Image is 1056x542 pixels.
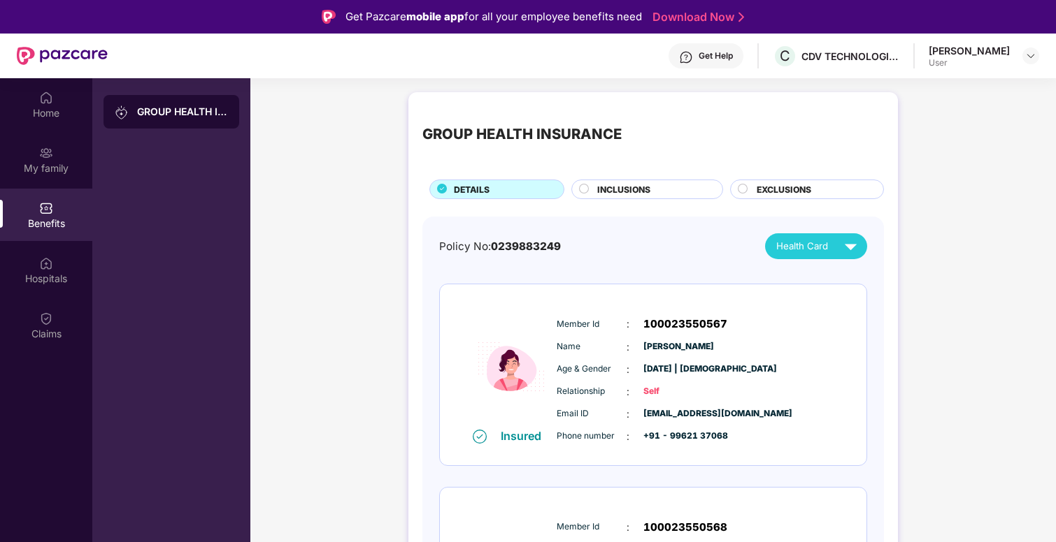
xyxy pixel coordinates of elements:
span: : [627,339,629,355]
div: Get Pazcare for all your employee benefits need [345,8,642,25]
div: Policy No: [439,238,561,255]
strong: mobile app [406,10,464,23]
img: svg+xml;base64,PHN2ZyB4bWxucz0iaHR0cDovL3d3dy53My5vcmcvMjAwMC9zdmciIHZpZXdCb3g9IjAgMCAyNCAyNCIgd2... [839,234,863,258]
button: Health Card [765,233,867,259]
span: [DATE] | [DEMOGRAPHIC_DATA] [643,362,713,376]
span: Age & Gender [557,362,627,376]
img: svg+xml;base64,PHN2ZyBpZD0iQmVuZWZpdHMiIHhtbG5zPSJodHRwOi8vd3d3LnczLm9yZy8yMDAwL3N2ZyIgd2lkdGg9Ij... [39,201,53,215]
img: svg+xml;base64,PHN2ZyBpZD0iSGVscC0zMngzMiIgeG1sbnM9Imh0dHA6Ly93d3cudzMub3JnLzIwMDAvc3ZnIiB3aWR0aD... [679,50,693,64]
span: : [627,406,629,422]
span: : [627,520,629,535]
span: Name [557,340,627,353]
img: New Pazcare Logo [17,47,108,65]
span: INCLUSIONS [597,183,650,196]
span: DETAILS [454,183,490,196]
span: 100023550567 [643,316,727,332]
span: Phone number [557,430,627,443]
span: Member Id [557,318,627,331]
img: svg+xml;base64,PHN2ZyB3aWR0aD0iMjAiIGhlaWdodD0iMjAiIHZpZXdCb3g9IjAgMCAyMCAyMCIgZmlsbD0ibm9uZSIgeG... [39,146,53,160]
span: Health Card [776,239,828,254]
span: : [627,316,629,332]
img: svg+xml;base64,PHN2ZyBpZD0iRHJvcGRvd24tMzJ4MzIiIHhtbG5zPSJodHRwOi8vd3d3LnczLm9yZy8yMDAwL3N2ZyIgd2... [1025,50,1036,61]
span: Email ID [557,407,627,420]
span: Self [643,385,713,398]
span: : [627,362,629,377]
span: 100023550568 [643,519,727,536]
img: Logo [322,10,336,24]
div: CDV TECHNOLOGIES PRIVATE LIMITED [801,50,899,63]
div: [PERSON_NAME] [929,44,1010,57]
span: : [627,384,629,400]
img: svg+xml;base64,PHN2ZyB3aWR0aD0iMjAiIGhlaWdodD0iMjAiIHZpZXdCb3g9IjAgMCAyMCAyMCIgZmlsbD0ibm9uZSIgeG... [115,105,129,119]
div: GROUP HEALTH INSURANCE [422,123,622,145]
img: svg+xml;base64,PHN2ZyBpZD0iQ2xhaW0iIHhtbG5zPSJodHRwOi8vd3d3LnczLm9yZy8yMDAwL3N2ZyIgd2lkdGg9IjIwIi... [39,312,53,325]
img: icon [469,305,553,428]
img: svg+xml;base64,PHN2ZyBpZD0iSG9zcGl0YWxzIiB4bWxucz0iaHR0cDovL3d3dy53My5vcmcvMjAwMC9zdmciIHdpZHRoPS... [39,256,53,270]
span: C [780,47,790,64]
span: [PERSON_NAME] [643,340,713,353]
img: Stroke [739,10,744,24]
div: GROUP HEALTH INSURANCE [137,105,228,119]
span: [EMAIL_ADDRESS][DOMAIN_NAME] [643,407,713,420]
img: svg+xml;base64,PHN2ZyBpZD0iSG9tZSIgeG1sbnM9Imh0dHA6Ly93d3cudzMub3JnLzIwMDAvc3ZnIiB3aWR0aD0iMjAiIG... [39,91,53,105]
span: Relationship [557,385,627,398]
div: User [929,57,1010,68]
span: : [627,429,629,444]
div: Get Help [699,50,733,61]
span: 0239883249 [491,240,561,253]
a: Download Now [652,10,740,24]
div: Insured [501,429,550,443]
span: +91 - 99621 37068 [643,430,713,443]
span: EXCLUSIONS [757,183,811,196]
img: svg+xml;base64,PHN2ZyB4bWxucz0iaHR0cDovL3d3dy53My5vcmcvMjAwMC9zdmciIHdpZHRoPSIxNiIgaGVpZ2h0PSIxNi... [473,430,487,444]
span: Member Id [557,520,627,534]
